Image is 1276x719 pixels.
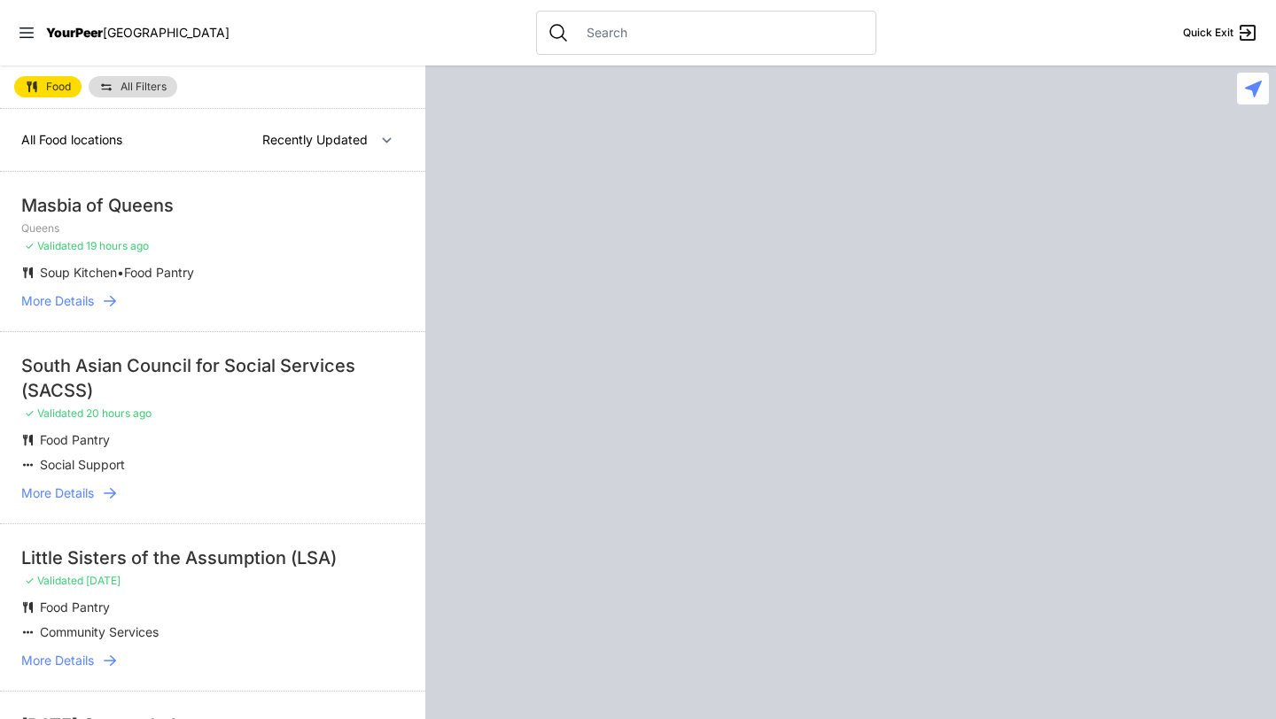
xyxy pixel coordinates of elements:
[86,406,152,420] span: 20 hours ago
[21,221,404,236] p: Queens
[14,76,82,97] a: Food
[576,24,865,42] input: Search
[21,292,94,310] span: More Details
[21,292,404,310] a: More Details
[25,406,83,420] span: ✓ Validated
[21,652,404,669] a: More Details
[89,76,177,97] a: All Filters
[86,574,121,587] span: [DATE]
[46,81,71,92] span: Food
[1183,22,1258,43] a: Quick Exit
[25,239,83,252] span: ✓ Validated
[25,574,83,587] span: ✓ Validated
[124,265,194,280] span: Food Pantry
[46,25,103,40] span: YourPeer
[21,484,404,502] a: More Details
[40,265,117,280] span: Soup Kitchen
[86,239,149,252] span: 19 hours ago
[40,624,159,639] span: Community Services
[21,545,404,570] div: Little Sisters of the Assumption (LSA)
[40,599,110,615] span: Food Pantry
[40,432,110,447] span: Food Pantry
[103,25,230,40] span: [GEOGRAPHIC_DATA]
[46,27,230,38] a: YourPeer[GEOGRAPHIC_DATA]
[121,81,167,92] span: All Filters
[1183,26,1233,40] span: Quick Exit
[21,132,122,147] span: All Food locations
[21,652,94,669] span: More Details
[21,484,94,502] span: More Details
[117,265,124,280] span: •
[21,353,404,403] div: South Asian Council for Social Services (SACSS)
[21,193,404,218] div: Masbia of Queens
[40,457,125,472] span: Social Support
